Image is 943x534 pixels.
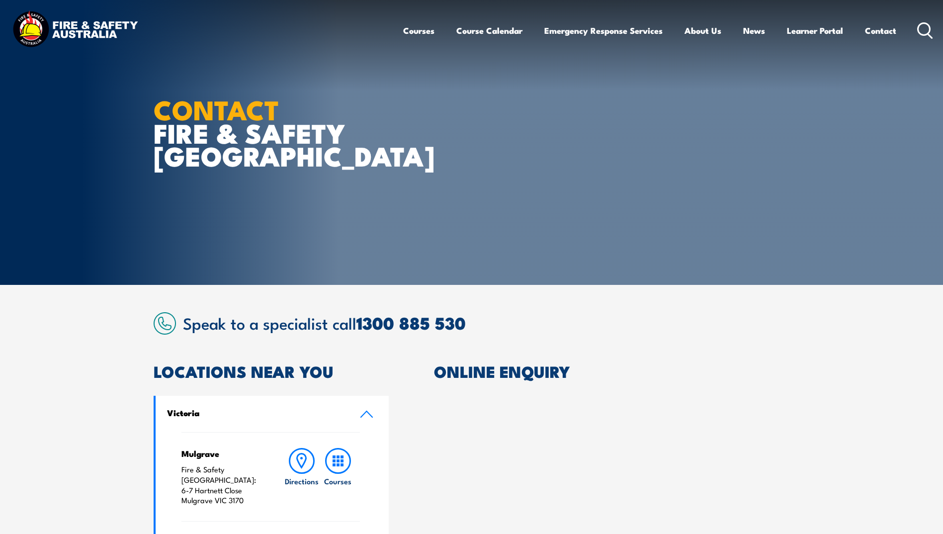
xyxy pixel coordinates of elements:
[403,17,434,44] a: Courses
[154,97,399,167] h1: FIRE & SAFETY [GEOGRAPHIC_DATA]
[181,464,264,506] p: Fire & Safety [GEOGRAPHIC_DATA]: 6-7 Hartnett Close Mulgrave VIC 3170
[183,314,790,332] h2: Speak to a specialist call
[181,448,264,459] h4: Mulgrave
[865,17,896,44] a: Contact
[434,364,790,378] h2: ONLINE ENQUIRY
[685,17,721,44] a: About Us
[324,476,351,486] h6: Courses
[285,476,319,486] h6: Directions
[154,364,389,378] h2: LOCATIONS NEAR YOU
[787,17,843,44] a: Learner Portal
[544,17,663,44] a: Emergency Response Services
[456,17,522,44] a: Course Calendar
[284,448,320,506] a: Directions
[167,407,345,418] h4: Victoria
[154,88,279,129] strong: CONTACT
[156,396,389,432] a: Victoria
[356,309,466,336] a: 1300 885 530
[320,448,356,506] a: Courses
[743,17,765,44] a: News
